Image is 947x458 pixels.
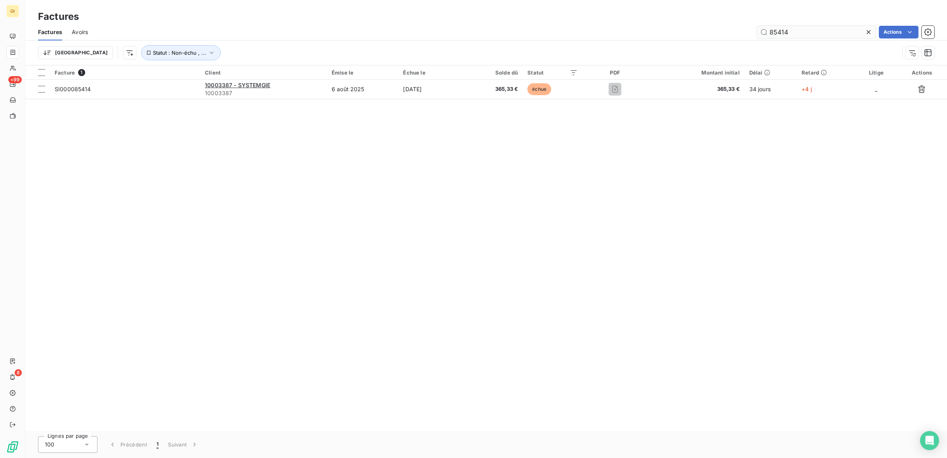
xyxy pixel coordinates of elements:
div: Échue le [403,69,463,76]
td: 6 août 2025 [327,80,399,99]
h3: Factures [38,10,79,24]
button: Précédent [104,436,152,453]
span: Facture [55,69,75,76]
span: 365,33 € [473,85,518,93]
span: échue [527,83,551,95]
span: 10003387 [205,89,322,97]
div: Open Intercom Messenger [920,431,939,450]
span: 8 [15,369,22,376]
img: Logo LeanPay [6,441,19,453]
input: Rechercher [757,26,876,38]
span: 10003387 - SYSTEMGIE [205,82,270,88]
span: +99 [8,76,22,83]
div: GI [6,5,19,17]
button: Suivant [163,436,203,453]
button: Statut : Non-échu , ... [141,45,221,60]
div: PDF [587,69,643,76]
button: [GEOGRAPHIC_DATA] [38,46,113,59]
span: SI000085414 [55,86,91,92]
div: Retard [802,69,851,76]
div: Solde dû [473,69,518,76]
span: 365,33 € [653,85,740,93]
div: Montant initial [653,69,740,76]
div: Statut [527,69,577,76]
span: 1 [157,441,158,448]
span: _ [875,86,877,92]
span: 1 [78,69,85,76]
td: [DATE] [398,80,468,99]
div: Client [205,69,322,76]
div: Émise le [332,69,394,76]
span: Avoirs [72,28,88,36]
button: 1 [152,436,163,453]
button: Actions [879,26,918,38]
span: Factures [38,28,62,36]
td: 34 jours [745,80,797,99]
span: Statut : Non-échu , ... [153,50,206,56]
span: 100 [45,441,54,448]
div: Délai [749,69,792,76]
div: Actions [901,69,942,76]
div: Litige [861,69,892,76]
span: +4 j [802,86,812,92]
